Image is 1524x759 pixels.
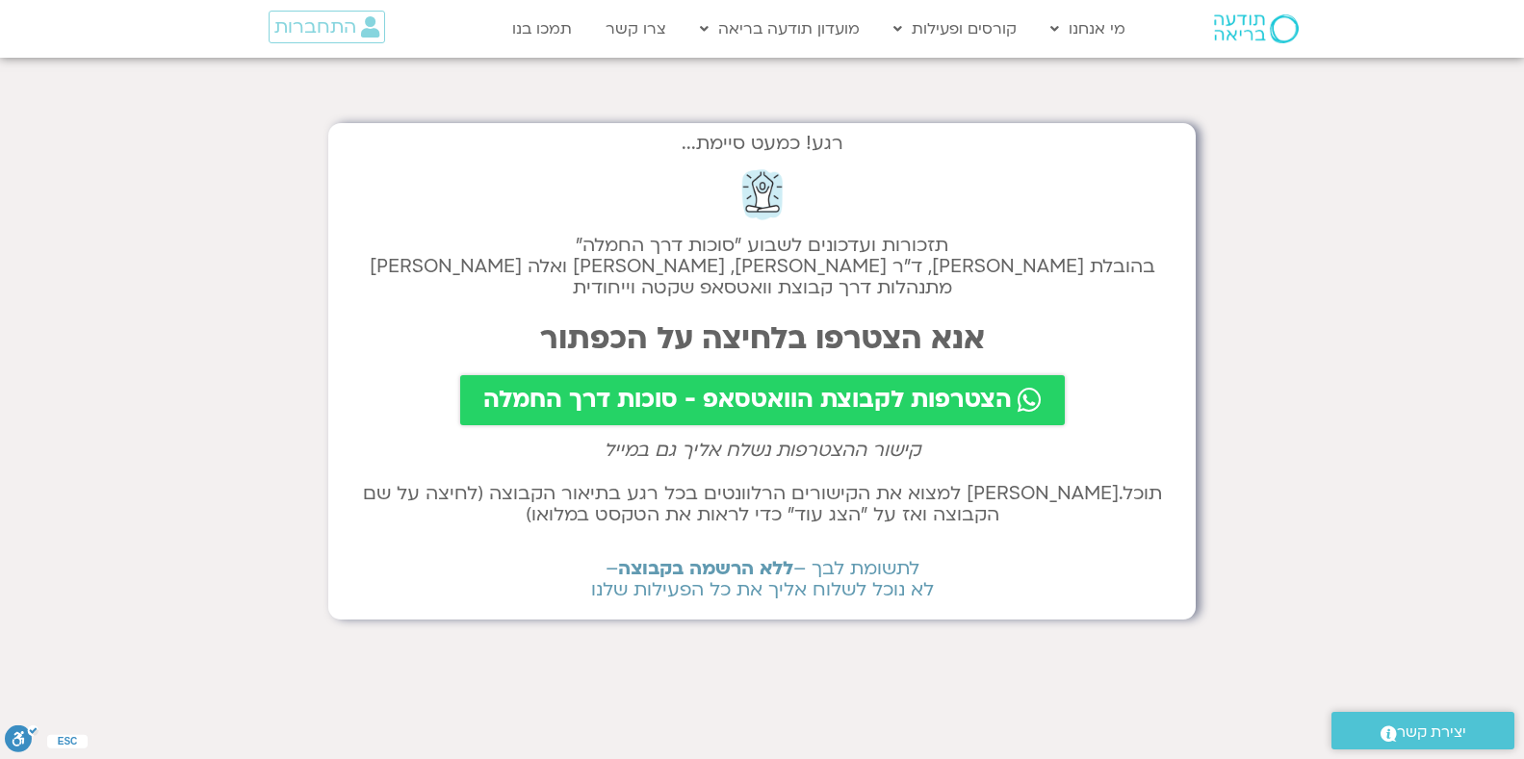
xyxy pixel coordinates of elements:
span: יצירת קשר [1397,720,1466,746]
a: הצטרפות לקבוצת הוואטסאפ - סוכות דרך החמלה [460,375,1065,425]
h2: תוכל.[PERSON_NAME] למצוא את הקישורים הרלוונטים בכל רגע בתיאור הקבוצה (לחיצה על שם הקבוצה ואז על ״... [348,483,1176,525]
a: מועדון תודעה בריאה [690,11,869,47]
a: צרו קשר [596,11,676,47]
a: מי אנחנו [1041,11,1135,47]
h2: רגע! כמעט סיימת... [348,142,1176,144]
a: קורסים ופעילות [884,11,1026,47]
a: יצירת קשר [1331,712,1514,749]
img: תודעה בריאה [1214,14,1299,43]
a: התחברות [269,11,385,43]
a: תמכו בנו [503,11,581,47]
h2: תזכורות ועדכונים לשבוע "סוכות דרך החמלה" בהובלת [PERSON_NAME], ד״ר [PERSON_NAME], [PERSON_NAME] ו... [348,235,1176,298]
b: ללא הרשמה בקבוצה [618,556,793,581]
h2: אנא הצטרפו בלחיצה על הכפתור [348,321,1176,356]
span: התחברות [274,16,356,38]
span: הצטרפות לקבוצת הוואטסאפ - סוכות דרך החמלה [483,387,1012,414]
h2: לתשומת לבך – – לא נוכל לשלוח אליך את כל הפעילות שלנו [348,558,1176,600]
h2: קישור ההצטרפות נשלח אליך גם במייל [348,440,1176,461]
